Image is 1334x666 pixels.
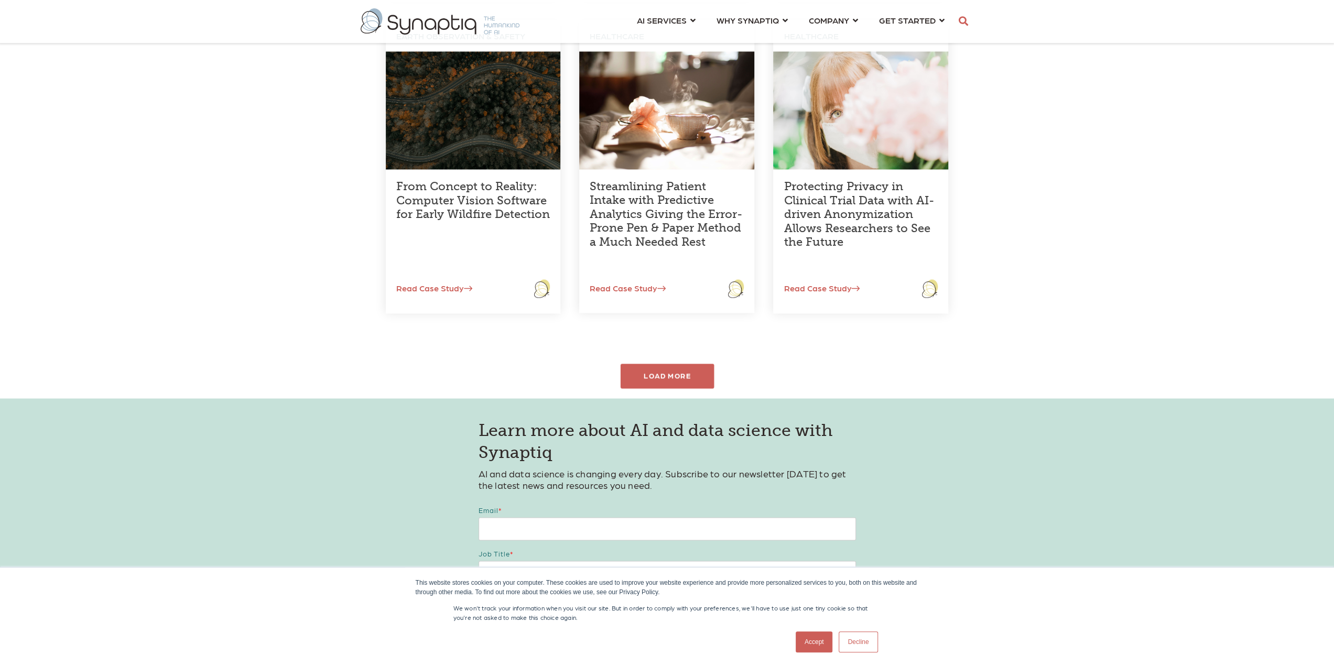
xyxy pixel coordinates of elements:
img: synaptiq logo-2 [361,8,519,35]
div: LOAD MORE [620,364,714,388]
img: logo [534,279,550,297]
a: AI SERVICES [637,10,696,30]
span: Job title [479,549,510,557]
a: Decline [839,631,877,652]
nav: menu [626,3,955,40]
a: Accept [796,631,833,652]
div: This website stores cookies on your computer. These cookies are used to improve your website expe... [416,578,919,597]
a: Streamlining Patient Intake with Predictive Analytics Giving the Error-Prone Pen & Paper Method a... [590,179,742,249]
img: A cozy, serene setting with a steaming cup of tea or coffee placed on an open journal. [579,51,754,169]
img: logo [922,279,938,297]
a: Protecting Privacy in Clinical Trial Data with AI-driven Anonymization Allows Researchers to See ... [784,179,934,249]
span: COMPANY [809,13,849,27]
a: COMPANY [809,10,858,30]
p: AI and data science is changing every day. Subscribe to our newsletter [DATE] to get the latest n... [479,467,856,490]
span: WHY SYNAPTIQ [717,13,779,27]
img: logo [728,279,744,297]
a: From Concept to Reality: Computer Vision Software for Early Wildfire Detection [396,179,550,221]
a: GET STARTED [879,10,945,30]
span: GET STARTED [879,13,936,27]
p: We won't track your information when you visit our site. But in order to comply with your prefere... [453,603,881,622]
a: WHY SYNAPTIQ [717,10,788,30]
h3: Learn more about AI and data science with Synaptiq [479,419,856,463]
span: AI SERVICES [637,13,687,27]
a: Read Case Study [386,283,472,293]
a: Read Case Study [579,283,666,293]
span: Email [479,506,498,514]
img: An aerial view of a winding road surrounded by dense forests. [386,51,561,169]
a: Read Case Study [773,283,860,293]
